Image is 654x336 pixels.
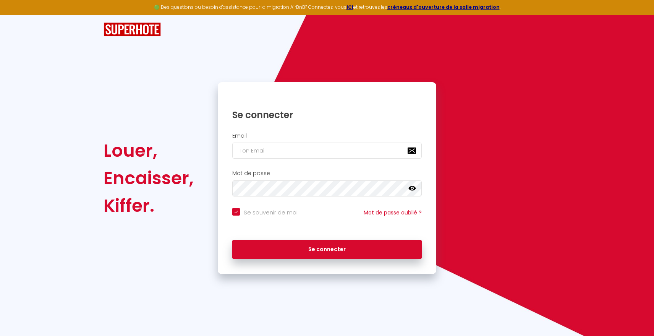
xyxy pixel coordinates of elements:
[346,4,353,10] a: ICI
[6,3,29,26] button: Ouvrir le widget de chat LiveChat
[232,143,422,159] input: Ton Email
[232,109,422,121] h1: Se connecter
[104,137,194,164] div: Louer,
[232,133,422,139] h2: Email
[104,23,161,37] img: SuperHote logo
[232,170,422,177] h2: Mot de passe
[232,240,422,259] button: Se connecter
[364,209,422,216] a: Mot de passe oublié ?
[104,164,194,192] div: Encaisser,
[387,4,500,10] a: créneaux d'ouverture de la salle migration
[104,192,194,219] div: Kiffer.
